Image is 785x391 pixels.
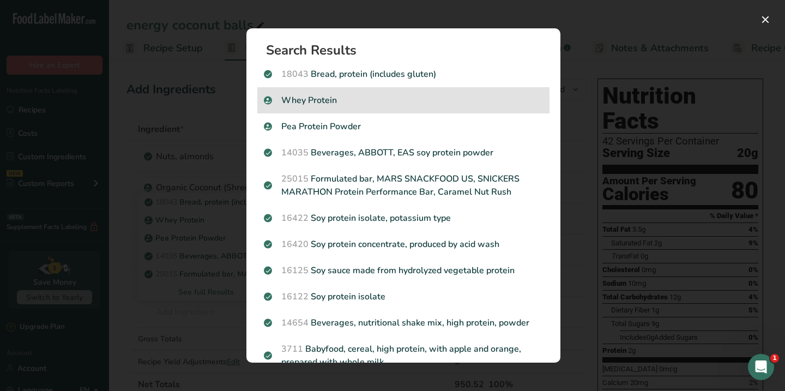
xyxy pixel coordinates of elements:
[748,354,774,380] iframe: Intercom live chat
[281,212,309,224] span: 16422
[281,147,309,159] span: 14035
[264,264,543,277] p: Soy sauce made from hydrolyzed vegetable protein
[264,94,543,107] p: Whey Protein
[264,342,543,369] p: Babyfood, cereal, high protein, with apple and orange, prepared with whole milk
[281,68,309,80] span: 18043
[266,44,549,57] h1: Search Results
[264,172,543,198] p: Formulated bar, MARS SNACKFOOD US, SNICKERS MARATHON Protein Performance Bar, Caramel Nut Rush
[264,316,543,329] p: Beverages, nutritional shake mix, high protein, powder
[264,290,543,303] p: Soy protein isolate
[281,343,303,355] span: 3711
[264,212,543,225] p: Soy protein isolate, potassium type
[264,120,543,133] p: Pea Protein Powder
[281,291,309,303] span: 16122
[264,146,543,159] p: Beverages, ABBOTT, EAS soy protein powder
[281,173,309,185] span: 25015
[281,317,309,329] span: 14654
[264,238,543,251] p: Soy protein concentrate, produced by acid wash
[281,264,309,276] span: 16125
[770,354,779,363] span: 1
[264,68,543,81] p: Bread, protein (includes gluten)
[281,238,309,250] span: 16420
